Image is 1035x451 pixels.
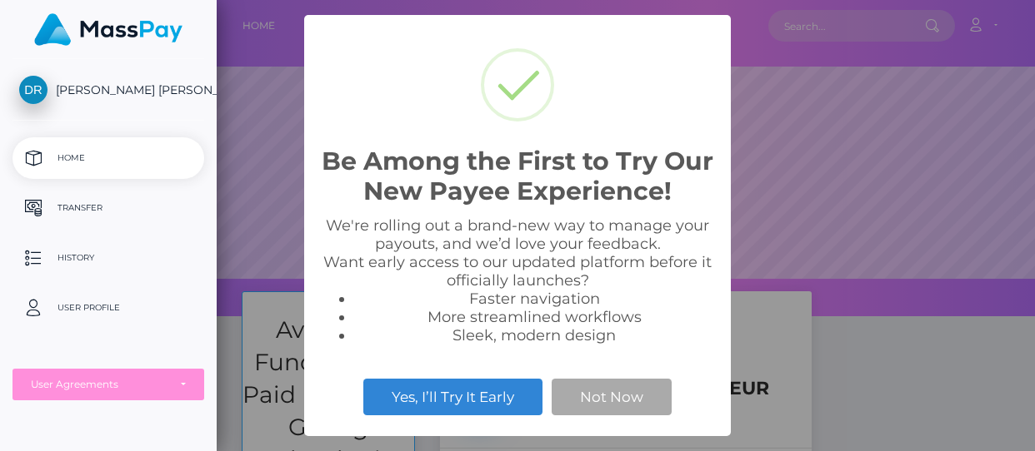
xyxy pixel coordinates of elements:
li: More streamlined workflows [354,308,714,326]
h2: Be Among the First to Try Our New Payee Experience! [321,146,714,206]
div: We're rolling out a brand-new way to manage your payouts, and we’d love your feedback. Want early... [321,216,714,344]
li: Faster navigation [354,290,714,308]
img: MassPay [34,13,182,46]
li: Sleek, modern design [354,326,714,344]
span: [PERSON_NAME] [PERSON_NAME] [12,82,204,97]
p: User Profile [19,295,197,320]
p: Home [19,146,197,171]
div: User Agreements [31,378,167,391]
p: Transfer [19,196,197,221]
button: User Agreements [12,369,204,400]
button: Not Now [552,379,672,415]
p: History [19,245,197,270]
button: Yes, I’ll Try It Early [363,379,542,415]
